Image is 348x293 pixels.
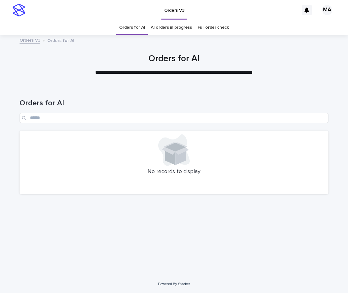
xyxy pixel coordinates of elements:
[47,37,74,44] p: Orders for AI
[198,20,229,35] a: Full order check
[158,282,190,286] a: Powered By Stacker
[13,4,25,16] img: stacker-logo-s-only.png
[322,5,332,15] div: MA
[119,20,145,35] a: Orders for AI
[151,20,192,35] a: AI orders in progress
[20,54,328,64] h1: Orders for AI
[20,36,40,44] a: Orders V3
[20,99,328,108] h1: Orders for AI
[20,113,328,123] input: Search
[23,168,325,175] p: No records to display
